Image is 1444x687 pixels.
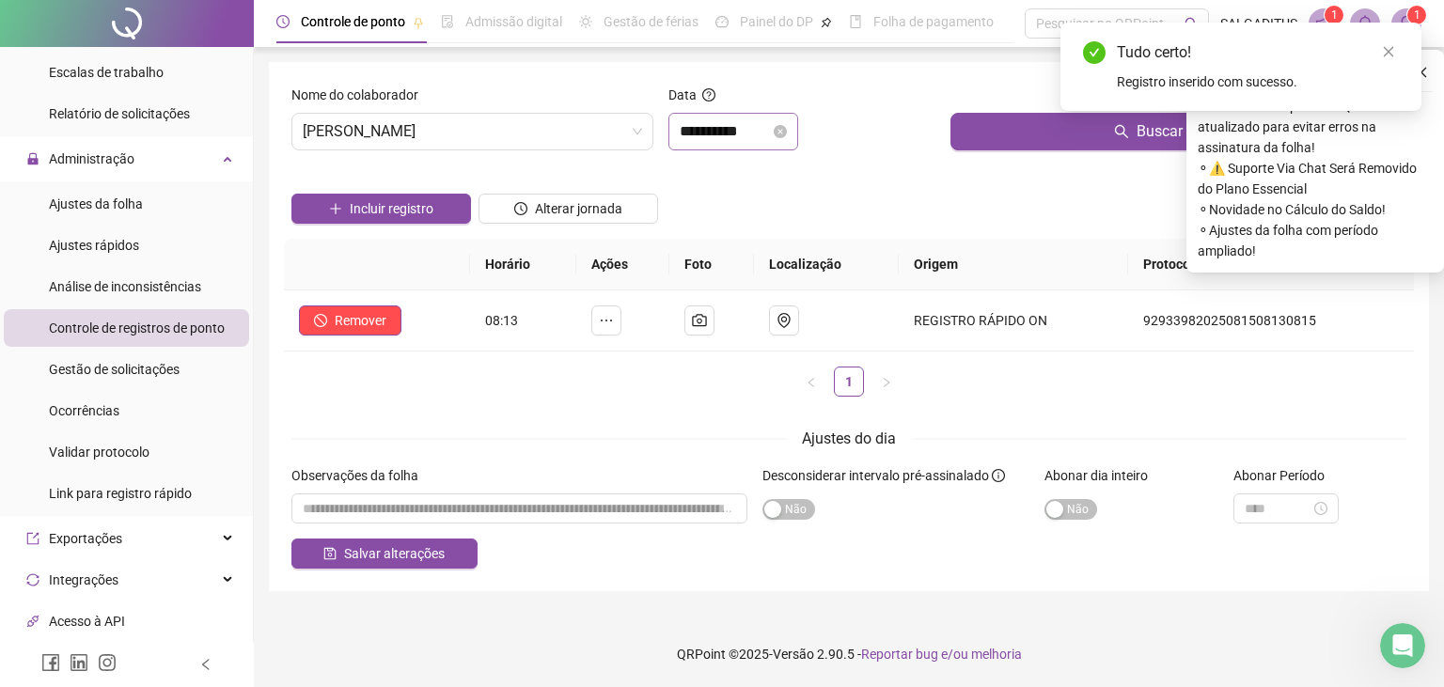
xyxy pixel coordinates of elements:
[329,202,342,215] span: plus
[49,196,143,211] span: Ajustes da folha
[1414,8,1420,22] span: 1
[899,290,1129,351] td: REGISTRO RÁPIDO ON
[1198,220,1433,261] span: ⚬ Ajustes da folha com período ampliado!
[441,15,454,28] span: file-done
[49,320,225,336] span: Controle de registros de ponto
[26,532,39,545] span: export
[1117,41,1399,64] div: Tudo certo!
[599,313,614,328] span: ellipsis
[49,65,164,80] span: Escalas de trabalho
[950,113,1406,150] button: Buscar registros
[49,106,190,121] span: Relatório de solicitações
[1382,45,1395,58] span: close
[49,486,192,501] span: Link para registro rápido
[762,468,989,483] span: Desconsiderar intervalo pré-assinalado
[301,14,405,29] span: Controle de ponto
[1325,6,1343,24] sup: 1
[1378,41,1399,62] a: Close
[49,531,122,546] span: Exportações
[669,239,754,290] th: Foto
[514,202,527,215] span: clock-circle
[774,125,787,138] span: close-circle
[796,367,826,397] button: left
[291,85,431,105] label: Nome do colaborador
[871,367,902,397] li: Próxima página
[49,238,139,253] span: Ajustes rápidos
[740,14,813,29] span: Painel do DP
[899,239,1129,290] th: Origem
[485,313,518,328] span: 08:13
[276,15,290,28] span: clock-circle
[754,239,898,290] th: Localização
[1380,623,1425,668] iframe: Intercom live chat
[871,367,902,397] button: right
[668,87,697,102] span: Data
[861,647,1022,662] span: Reportar bug e/ou melhoria
[41,653,60,672] span: facebook
[314,314,327,327] span: stop
[26,615,39,628] span: api
[802,429,896,447] span: Ajustes do dia
[470,239,575,290] th: Horário
[26,573,39,586] span: sync
[773,647,814,662] span: Versão
[479,203,658,218] a: Alterar jornada
[49,572,118,587] span: Integrações
[291,539,478,569] button: Salvar alterações
[413,17,424,28] span: pushpin
[1117,71,1399,92] div: Registro inserido com sucesso.
[834,367,864,397] li: 1
[777,313,792,328] span: environment
[254,621,1444,687] footer: QRPoint © 2025 - 2.90.5 -
[299,305,401,336] button: Remover
[1220,13,1297,34] span: SALGADITUS
[199,658,212,671] span: left
[835,367,863,396] a: 1
[1128,239,1414,290] th: Protocolo
[291,194,471,224] button: Incluir registro
[1198,96,1433,158] span: ⚬ Mantenha o aplicativo QRPoint atualizado para evitar erros na assinatura da folha!
[1357,15,1373,32] span: bell
[70,653,88,672] span: linkedin
[796,367,826,397] li: Página anterior
[576,239,670,290] th: Ações
[49,614,125,629] span: Acesso à API
[1137,120,1244,143] span: Buscar registros
[579,15,592,28] span: sun
[1415,66,1428,79] span: close
[873,14,994,29] span: Folha de pagamento
[26,152,39,165] span: lock
[344,543,445,564] span: Salvar alterações
[49,279,201,294] span: Análise de inconsistências
[692,313,707,328] span: camera
[992,469,1005,482] span: info-circle
[1198,158,1433,199] span: ⚬ ⚠️ Suporte Via Chat Será Removido do Plano Essencial
[49,362,180,377] span: Gestão de solicitações
[303,114,642,149] span: LAURA NICOLE PEIXOTO
[350,198,433,219] span: Incluir registro
[335,310,386,331] span: Remover
[702,88,715,101] span: question-circle
[479,194,658,224] button: Alterar jornada
[465,14,562,29] span: Admissão digital
[1407,6,1426,24] sup: Atualize o seu contato no menu Meus Dados
[881,377,892,388] span: right
[1392,9,1420,38] img: 44841
[291,465,431,486] label: Observações da folha
[323,547,337,560] span: save
[49,403,119,418] span: Ocorrências
[49,151,134,166] span: Administração
[49,445,149,460] span: Validar protocolo
[1233,465,1337,486] label: Abonar Período
[1114,124,1129,139] span: search
[604,14,698,29] span: Gestão de férias
[1083,41,1106,64] span: check-circle
[1185,17,1199,31] span: search
[98,653,117,672] span: instagram
[1044,465,1160,486] label: Abonar dia inteiro
[806,377,817,388] span: left
[1128,290,1414,351] td: 92933982025081508130815
[535,198,622,219] span: Alterar jornada
[1331,8,1338,22] span: 1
